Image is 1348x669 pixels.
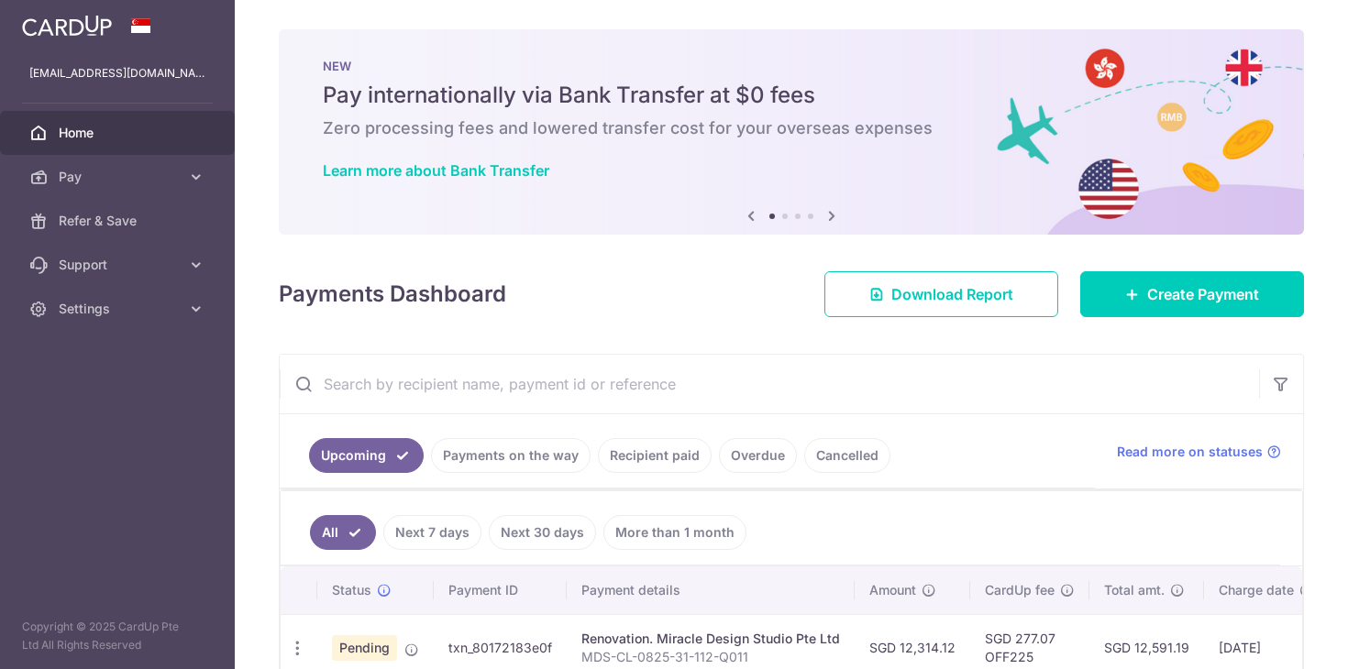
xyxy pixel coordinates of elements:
h5: Pay internationally via Bank Transfer at $0 fees [323,81,1260,110]
span: Pay [59,168,180,186]
p: [EMAIL_ADDRESS][DOMAIN_NAME] [29,64,205,82]
a: Download Report [824,271,1058,317]
span: Pending [332,635,397,661]
div: Renovation. Miracle Design Studio Pte Ltd [581,630,840,648]
a: More than 1 month [603,515,746,550]
span: Create Payment [1147,283,1259,305]
a: Upcoming [309,438,424,473]
h6: Zero processing fees and lowered transfer cost for your overseas expenses [323,117,1260,139]
a: Recipient paid [598,438,712,473]
span: Download Report [891,283,1013,305]
a: Overdue [719,438,797,473]
span: Read more on statuses [1117,443,1263,461]
span: CardUp fee [985,581,1055,599]
span: Amount [869,581,916,599]
input: Search by recipient name, payment id or reference [280,355,1259,413]
h4: Payments Dashboard [279,278,506,311]
span: Support [59,256,180,274]
img: CardUp [22,15,112,37]
p: MDS-CL-0825-31-112-Q011 [581,648,840,666]
span: Total amt. [1104,581,1165,599]
a: Next 7 days [383,515,481,550]
a: All [310,515,376,550]
span: Refer & Save [59,212,180,230]
a: Next 30 days [489,515,596,550]
th: Payment details [567,566,855,614]
p: NEW [323,59,1260,73]
a: Cancelled [804,438,890,473]
img: Bank transfer banner [279,29,1304,235]
span: Settings [59,300,180,318]
a: Create Payment [1080,271,1304,317]
th: Payment ID [434,566,567,614]
span: Charge date [1219,581,1294,599]
a: Learn more about Bank Transfer [323,161,549,180]
iframe: Opens a widget where you can find more information [1230,614,1330,660]
span: Status [332,581,371,599]
a: Read more on statuses [1117,443,1281,461]
a: Payments on the way [431,438,591,473]
span: Home [59,124,180,142]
